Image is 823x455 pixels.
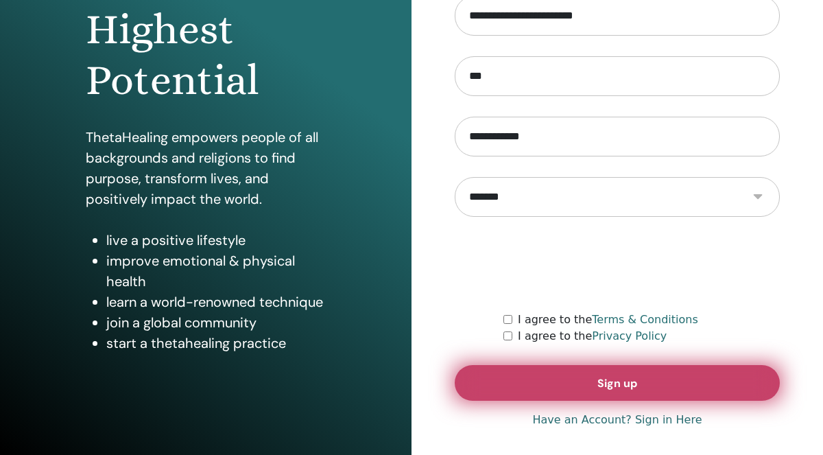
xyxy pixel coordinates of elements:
[86,127,326,209] p: ThetaHealing empowers people of all backgrounds and religions to find purpose, transform lives, a...
[518,328,667,345] label: I agree to the
[513,237,721,291] iframe: reCAPTCHA
[106,312,326,333] li: join a global community
[518,312,698,328] label: I agree to the
[106,333,326,353] li: start a thetahealing practice
[532,412,702,428] a: Have an Account? Sign in Here
[597,376,637,390] span: Sign up
[592,329,667,342] a: Privacy Policy
[455,365,780,401] button: Sign up
[106,230,326,250] li: live a positive lifestyle
[106,292,326,312] li: learn a world-renowned technique
[106,250,326,292] li: improve emotional & physical health
[592,313,697,326] a: Terms & Conditions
